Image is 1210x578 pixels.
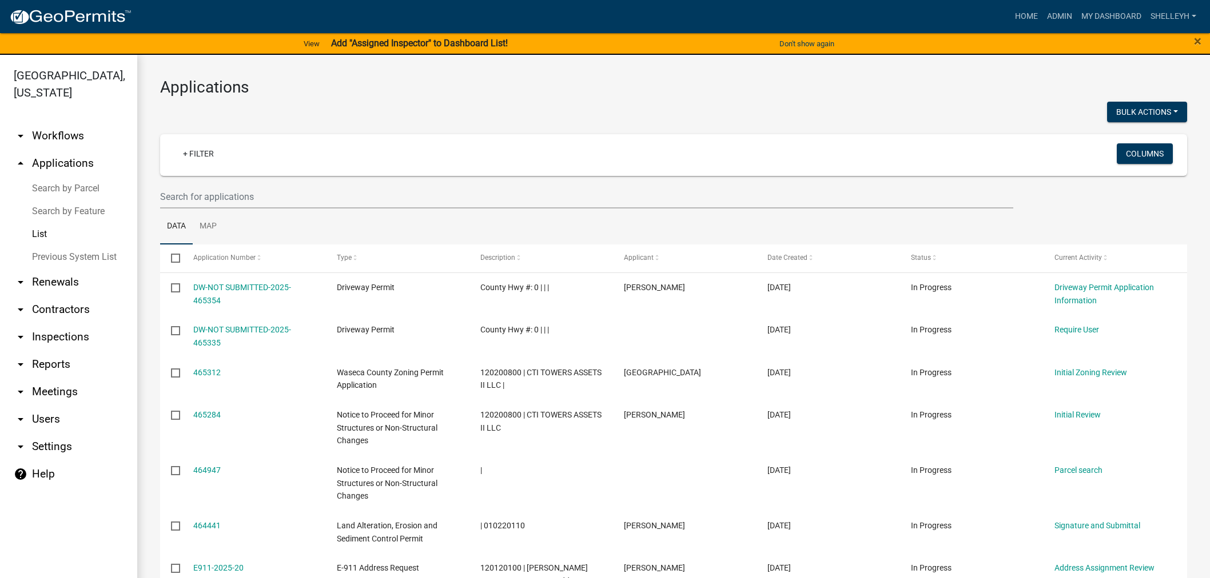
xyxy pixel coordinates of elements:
[299,34,324,53] a: View
[193,521,221,530] a: 464441
[337,465,437,501] span: Notice to Proceed for Minor Structures or Non-Structural Changes
[193,208,224,245] a: Map
[193,254,256,262] span: Application Number
[14,330,27,344] i: arrow_drop_down
[624,521,685,530] span: Brian Zabel
[1054,325,1099,334] a: Require User
[480,410,602,432] span: 120200800 | CTI TOWERS ASSETS II LLC
[480,325,549,334] span: County Hwy #: 0 | | |
[193,368,221,377] a: 465312
[480,368,602,390] span: 120200800 | CTI TOWERS ASSETS II LLC |
[767,521,791,530] span: 08/15/2025
[193,410,221,419] a: 465284
[1044,244,1187,272] datatable-header-cell: Current Activity
[911,283,952,292] span: In Progress
[775,34,839,53] button: Don't show again
[337,563,419,572] span: E-911 Address Request
[900,244,1044,272] datatable-header-cell: Status
[1107,102,1187,122] button: Bulk Actions
[767,368,791,377] span: 08/18/2025
[624,283,685,292] span: Amy Woldt
[624,563,685,572] span: Amy Woldt
[624,368,701,377] span: Riga
[14,412,27,426] i: arrow_drop_down
[767,410,791,419] span: 08/18/2025
[469,244,613,272] datatable-header-cell: Description
[182,244,325,272] datatable-header-cell: Application Number
[911,368,952,377] span: In Progress
[1054,563,1155,572] a: Address Assignment Review
[911,325,952,334] span: In Progress
[337,410,437,445] span: Notice to Proceed for Minor Structures or Non-Structural Changes
[911,563,952,572] span: In Progress
[193,465,221,475] a: 464947
[1054,368,1127,377] a: Initial Zoning Review
[613,244,757,272] datatable-header-cell: Applicant
[160,208,193,245] a: Data
[1054,283,1154,305] a: Driveway Permit Application Information
[624,410,685,419] span: Mark McDaniel
[14,440,27,453] i: arrow_drop_down
[1042,6,1077,27] a: Admin
[337,325,395,334] span: Driveway Permit
[14,129,27,143] i: arrow_drop_down
[14,303,27,316] i: arrow_drop_down
[1054,254,1102,262] span: Current Activity
[160,244,182,272] datatable-header-cell: Select
[624,254,654,262] span: Applicant
[480,521,525,530] span: | 010220110
[14,385,27,399] i: arrow_drop_down
[1054,521,1140,530] a: Signature and Submittal
[911,521,952,530] span: In Progress
[480,465,482,475] span: |
[174,143,223,164] a: + Filter
[767,283,791,292] span: 08/18/2025
[757,244,900,272] datatable-header-cell: Date Created
[1117,143,1173,164] button: Columns
[331,38,508,49] strong: Add "Assigned Inspector" to Dashboard List!
[767,465,791,475] span: 08/17/2025
[1054,465,1102,475] a: Parcel search
[160,185,1013,208] input: Search for applications
[767,563,791,572] span: 08/15/2025
[337,368,444,390] span: Waseca County Zoning Permit Application
[14,467,27,481] i: help
[193,283,291,305] a: DW-NOT SUBMITTED-2025-465354
[14,358,27,371] i: arrow_drop_down
[480,283,549,292] span: County Hwy #: 0 | | |
[911,254,931,262] span: Status
[1194,33,1201,49] span: ×
[1054,410,1101,419] a: Initial Review
[1010,6,1042,27] a: Home
[193,563,244,572] a: E911-2025-20
[1194,34,1201,48] button: Close
[767,254,807,262] span: Date Created
[1146,6,1201,27] a: shelleyh
[337,521,437,543] span: Land Alteration, Erosion and Sediment Control Permit
[325,244,469,272] datatable-header-cell: Type
[480,254,515,262] span: Description
[193,325,291,347] a: DW-NOT SUBMITTED-2025-465335
[911,465,952,475] span: In Progress
[1077,6,1146,27] a: My Dashboard
[337,254,352,262] span: Type
[14,156,27,170] i: arrow_drop_up
[14,275,27,289] i: arrow_drop_down
[160,78,1187,97] h3: Applications
[767,325,791,334] span: 08/18/2025
[337,283,395,292] span: Driveway Permit
[911,410,952,419] span: In Progress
